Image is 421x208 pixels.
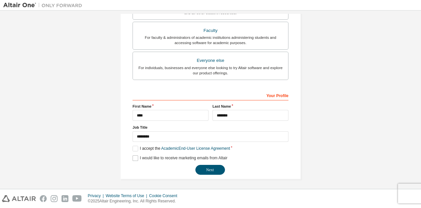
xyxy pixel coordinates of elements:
label: First Name [133,104,209,109]
div: Cookie Consent [149,193,181,198]
label: Last Name [212,104,288,109]
div: Website Terms of Use [106,193,149,198]
div: Your Profile [133,90,288,100]
button: Next [195,165,225,175]
img: Altair One [3,2,86,9]
div: For individuals, businesses and everyone else looking to try Altair software and explore our prod... [137,65,284,76]
div: Everyone else [137,56,284,65]
label: I accept the [133,146,230,151]
img: altair_logo.svg [2,195,36,202]
img: instagram.svg [51,195,58,202]
p: © 2025 Altair Engineering, Inc. All Rights Reserved. [88,198,181,204]
img: linkedin.svg [62,195,68,202]
img: youtube.svg [72,195,82,202]
a: Academic End-User License Agreement [161,146,230,151]
label: Job Title [133,125,288,130]
img: facebook.svg [40,195,47,202]
div: For faculty & administrators of academic institutions administering students and accessing softwa... [137,35,284,45]
div: Faculty [137,26,284,35]
label: I would like to receive marketing emails from Altair [133,155,227,161]
div: Privacy [88,193,106,198]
